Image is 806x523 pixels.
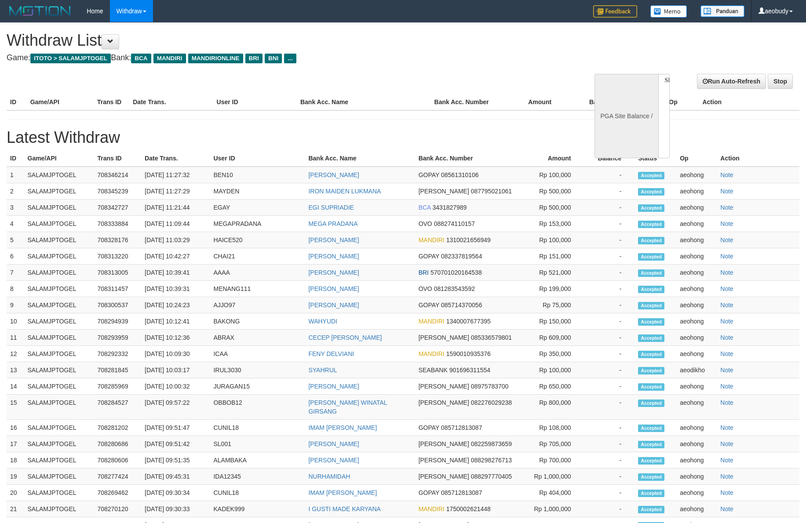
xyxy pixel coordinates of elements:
td: SALAMJPTOGEL [24,485,94,501]
span: 08561310106 [441,171,479,178]
td: 708292332 [94,346,141,362]
td: Rp 75,000 [521,297,584,313]
span: Accepted [638,318,664,326]
td: aeohong [676,485,717,501]
a: Note [720,204,733,211]
span: MANDIRI [419,318,445,325]
td: [DATE] 10:09:30 [141,346,210,362]
td: Rp 650,000 [521,378,584,395]
td: BEN10 [210,167,305,183]
td: Rp 521,000 [521,265,584,281]
td: 5 [7,232,24,248]
td: SALAMJPTOGEL [24,436,94,452]
th: User ID [213,94,297,110]
td: SALAMJPTOGEL [24,281,94,297]
span: BNI [265,54,282,63]
th: Date Trans. [129,94,213,110]
span: MANDIRI [419,236,445,243]
td: - [584,485,635,501]
span: 1590010935376 [446,350,491,357]
td: aeohong [676,297,717,313]
td: 708294939 [94,313,141,330]
td: aeohong [676,330,717,346]
td: - [584,313,635,330]
td: 708300537 [94,297,141,313]
h1: Withdraw List [7,32,529,49]
td: [DATE] 09:51:42 [141,436,210,452]
td: Rp 153,000 [521,216,584,232]
img: MOTION_logo.png [7,4,73,18]
td: 708285969 [94,378,141,395]
a: Note [720,188,733,195]
td: Rp 150,000 [521,313,584,330]
th: Game/API [24,150,94,167]
td: aeohong [676,265,717,281]
td: aeohong [676,248,717,265]
td: CUNIL18 [210,420,305,436]
td: - [584,200,635,216]
td: SALAMJPTOGEL [24,297,94,313]
a: [PERSON_NAME] [308,236,359,243]
a: Note [720,489,733,496]
span: Accepted [638,351,664,358]
span: Accepted [638,253,664,261]
td: [DATE] 09:45:31 [141,469,210,485]
td: - [584,248,635,265]
span: 08975783700 [471,383,509,390]
span: 3431827989 [433,204,467,211]
th: Action [699,94,799,110]
span: BRI [419,269,429,276]
td: Rp 609,000 [521,330,584,346]
th: Op [665,94,699,110]
a: NURHAMIDAH [308,473,350,480]
span: Accepted [638,237,664,244]
span: BCA [419,204,431,211]
a: WAHYUDI [308,318,337,325]
td: [DATE] 10:24:23 [141,297,210,313]
a: [PERSON_NAME] WINATAL GIRSANG [308,399,387,415]
span: 570701020164538 [430,269,482,276]
td: SALAMJPTOGEL [24,200,94,216]
td: 708281202 [94,420,141,436]
span: 088297770405 [471,473,512,480]
td: aeohong [676,167,717,183]
td: Rp 404,000 [521,485,584,501]
td: - [584,183,635,200]
span: 1340007677395 [446,318,491,325]
th: Action [717,150,799,167]
span: SEABANK [419,367,448,374]
img: Feedback.jpg [593,5,637,18]
span: [PERSON_NAME] [419,334,469,341]
span: ... [284,54,296,63]
span: 082259873659 [471,440,512,447]
td: aeohong [676,216,717,232]
a: IMAM [PERSON_NAME] [308,489,377,496]
td: CHAI21 [210,248,305,265]
span: Accepted [638,269,664,277]
td: 708277424 [94,469,141,485]
td: [DATE] 09:51:47 [141,420,210,436]
a: Note [720,318,733,325]
td: 708333884 [94,216,141,232]
td: Rp 1,000,000 [521,469,584,485]
span: [PERSON_NAME] [419,440,469,447]
span: GOPAY [419,424,439,431]
td: 708313005 [94,265,141,281]
a: [PERSON_NAME] [308,440,359,447]
td: [DATE] 11:21:44 [141,200,210,216]
div: PGA Site Balance / [594,74,658,158]
td: [DATE] 10:00:32 [141,378,210,395]
td: MEGAPRADANA [210,216,305,232]
td: Rp 500,000 [521,183,584,200]
a: Note [720,367,733,374]
td: aeohong [676,420,717,436]
td: ICAA [210,346,305,362]
td: SALAMJPTOGEL [24,469,94,485]
td: - [584,216,635,232]
th: Date Trans. [141,150,210,167]
th: ID [7,94,27,110]
a: Note [720,220,733,227]
a: I GUSTI MADE KARYANA [308,505,380,512]
th: ID [7,150,24,167]
a: [PERSON_NAME] [308,171,359,178]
